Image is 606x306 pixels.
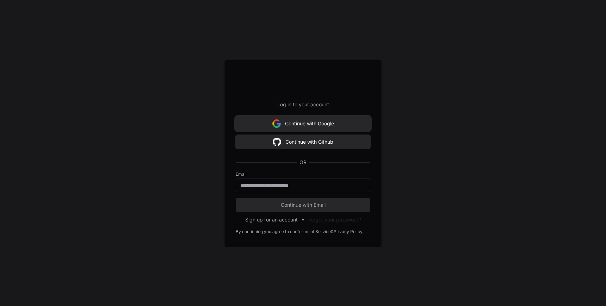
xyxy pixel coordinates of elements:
button: Continue with Google [236,117,370,131]
img: Sign in with google [273,135,281,149]
label: Email [236,171,370,177]
button: Continue with Email [236,198,370,212]
a: Privacy Policy. [334,229,363,235]
a: Terms of Service [297,229,331,235]
div: By continuing you agree to our [236,229,297,235]
div: & [331,229,334,235]
button: Sign up for an account [245,216,298,223]
span: Continue with Email [236,201,370,208]
img: Sign in with google [272,117,281,131]
button: Continue with Github [236,135,370,149]
span: OR [297,159,309,166]
button: Forgot your password? [308,216,361,223]
p: Log in to your account [236,101,370,108]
